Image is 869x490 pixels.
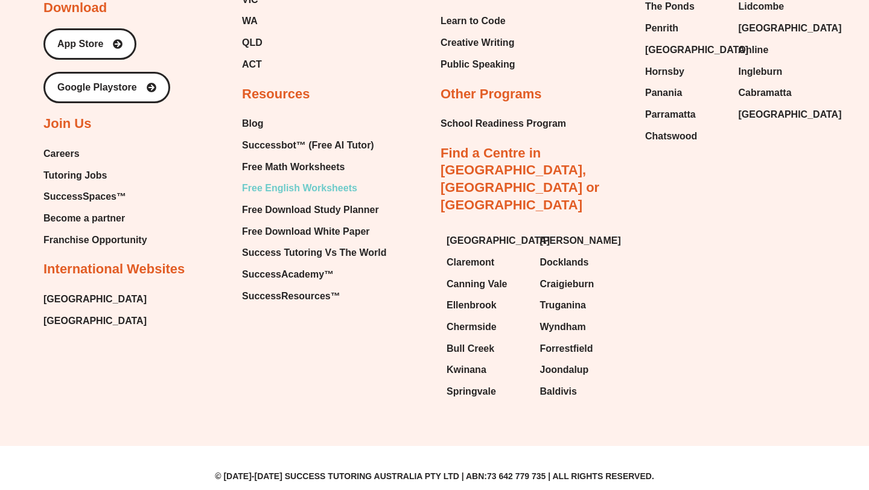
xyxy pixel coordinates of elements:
[441,12,506,30] span: Learn to Code
[43,312,147,330] a: [GEOGRAPHIC_DATA]
[645,41,727,59] a: [GEOGRAPHIC_DATA]
[447,296,497,314] span: Ellenbrook
[242,244,386,262] a: Success Tutoring Vs The World
[242,34,345,52] a: QLD
[43,290,147,308] a: [GEOGRAPHIC_DATA]
[739,41,769,59] span: Online
[540,232,621,250] span: [PERSON_NAME]
[540,340,622,358] a: Forrestfield
[242,223,386,241] a: Free Download White Paper
[441,12,515,30] a: Learn to Code
[441,56,515,74] a: Public Speaking
[645,106,696,124] span: Parramatta
[447,232,550,250] span: [GEOGRAPHIC_DATA]
[645,84,682,102] span: Panania
[540,296,622,314] a: Truganina
[242,201,386,219] a: Free Download Study Planner
[43,145,147,163] a: Careers
[739,84,792,102] span: Cabramatta
[242,201,379,219] span: Free Download Study Planner
[43,167,147,185] a: Tutoring Jobs
[540,275,594,293] span: Craigieburn
[242,287,340,305] span: SuccessResources™
[540,232,622,250] a: [PERSON_NAME]
[43,209,147,227] a: Become a partner
[43,145,80,163] span: Careers
[540,318,622,336] a: Wyndham
[242,136,386,154] a: Successbot™ (Free AI Tutor)
[540,383,577,401] span: Baldivis
[540,253,589,272] span: Docklands
[447,383,528,401] a: Springvale
[540,340,593,358] span: Forrestfield
[645,106,727,124] a: Parramatta
[43,231,147,249] a: Franchise Opportunity
[739,106,820,124] a: [GEOGRAPHIC_DATA]
[645,41,748,59] span: [GEOGRAPHIC_DATA]
[242,136,374,154] span: Successbot™ (Free AI Tutor)
[43,167,107,185] span: Tutoring Jobs
[447,253,528,272] a: Claremont
[739,84,820,102] a: Cabramatta
[43,188,147,206] a: SuccessSpaces™
[739,63,783,81] span: Ingleburn
[739,41,820,59] a: Online
[242,115,264,133] span: Blog
[540,253,622,272] a: Docklands
[540,318,586,336] span: Wyndham
[441,34,514,52] span: Creative Writing
[57,39,103,49] span: App Store
[242,56,262,74] span: ACT
[242,115,386,133] a: Blog
[739,106,842,124] span: [GEOGRAPHIC_DATA]
[645,19,727,37] a: Penrith
[447,296,528,314] a: Ellenbrook
[447,318,528,336] a: Chermside
[540,383,622,401] a: Baldivis
[447,361,486,379] span: Kwinana
[645,63,727,81] a: Hornsby
[662,354,869,490] iframe: Chat Widget
[540,361,589,379] span: Joondalup
[447,340,528,358] a: Bull Creek
[242,34,263,52] span: QLD
[57,83,137,92] span: Google Playstore
[242,12,258,30] span: WA
[540,361,622,379] a: Joondalup
[447,361,528,379] a: Kwinana
[242,179,357,197] span: Free English Worksheets
[645,127,727,145] a: Chatswood
[242,158,345,176] span: Free Math Worksheets
[43,72,170,103] a: Google Playstore
[447,275,528,293] a: Canning Vale
[242,266,386,284] a: SuccessAcademy™
[447,275,507,293] span: Canning Vale
[447,383,496,401] span: Springvale
[447,318,497,336] span: Chermside
[242,179,386,197] a: Free English Worksheets
[242,56,345,74] a: ACT
[441,145,599,212] a: Find a Centre in [GEOGRAPHIC_DATA], [GEOGRAPHIC_DATA] or [GEOGRAPHIC_DATA]
[447,232,528,250] a: [GEOGRAPHIC_DATA]
[441,115,566,133] a: School Readiness Program
[242,12,345,30] a: WA
[242,287,386,305] a: SuccessResources™
[540,296,586,314] span: Truganina
[645,84,727,102] a: Panania
[739,19,842,37] span: [GEOGRAPHIC_DATA]
[242,158,386,176] a: Free Math Worksheets
[447,340,494,358] span: Bull Creek
[739,63,820,81] a: Ingleburn
[645,127,697,145] span: Chatswood
[43,28,136,60] a: App Store
[645,63,684,81] span: Hornsby
[242,266,334,284] span: SuccessAcademy™
[441,34,515,52] a: Creative Writing
[540,275,622,293] a: Craigieburn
